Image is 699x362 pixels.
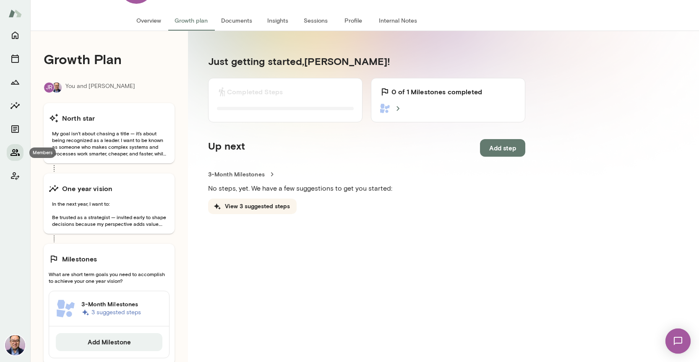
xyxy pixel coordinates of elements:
span: In the next year, I want to: Be trusted as a strategist — invited early to shape decisions becaus... [49,200,170,227]
p: 3 suggested steps [81,308,162,317]
img: Valentin Wu [52,83,62,93]
button: Sessions [297,10,334,31]
button: One year visionIn the next year, I want to: Be trusted as a strategist — invited early to shape d... [44,173,175,234]
button: Home [7,27,23,44]
button: Documents [7,121,23,137]
button: Members [7,144,23,161]
h6: One year vision [62,184,112,194]
button: Documents [214,10,259,31]
div: 3-Month Milestones3 suggested stepsAdd Milestone [49,291,170,358]
button: Overview [130,10,168,31]
img: Mento [8,5,22,21]
button: Internal Notes [372,10,424,31]
button: Add Milestone [56,333,162,351]
p: No steps, yet. We have a few suggestions to get you started: [208,184,525,194]
button: Add step [480,139,525,157]
h6: Completed Steps [227,87,283,97]
button: Sessions [7,50,23,67]
span: What are short term goals you need to accomplish to achieve your one year vision? [49,271,170,284]
h6: 3-Month Milestones [81,300,162,308]
img: Valentin Wu [5,335,25,355]
p: You and [PERSON_NAME] [65,82,135,93]
h5: Just getting started, [PERSON_NAME] ! [208,54,525,68]
button: Profile [334,10,372,31]
div: JR [44,82,55,93]
h5: Up next [208,139,245,157]
h4: Growth Plan [44,51,175,67]
button: Insights [259,10,297,31]
button: Client app [7,168,23,184]
button: Insights [7,97,23,114]
h6: North star [62,113,95,123]
a: 3-Month Milestones [208,170,525,178]
a: 3-Month Milestones3 suggested steps [49,291,169,326]
button: View 3 suggested steps [208,199,297,214]
button: Growth plan [168,10,214,31]
h6: 0 of 1 Milestones completed [391,87,482,97]
h6: Milestones [62,254,97,264]
div: Members [29,147,56,158]
button: North starMy goal isn’t about chasing a title — it’s about being recognized as a leader. I want t... [44,103,175,163]
span: My goal isn’t about chasing a title — it’s about being recognized as a leader. I want to be known... [49,130,170,157]
button: Growth Plan [7,74,23,90]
